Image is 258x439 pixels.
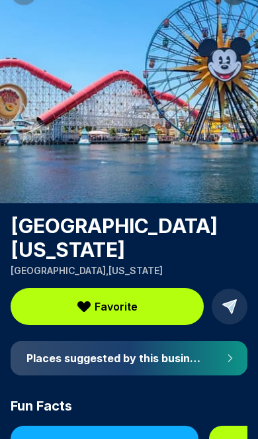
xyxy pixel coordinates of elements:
[11,264,247,277] p: [GEOGRAPHIC_DATA] , [US_STATE]
[11,214,247,262] h1: [GEOGRAPHIC_DATA][US_STATE]
[26,352,202,365] h4: Places suggested by this business
[11,288,204,325] button: Favorite
[95,299,138,315] span: Favorite
[11,397,247,415] h2: Fun Facts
